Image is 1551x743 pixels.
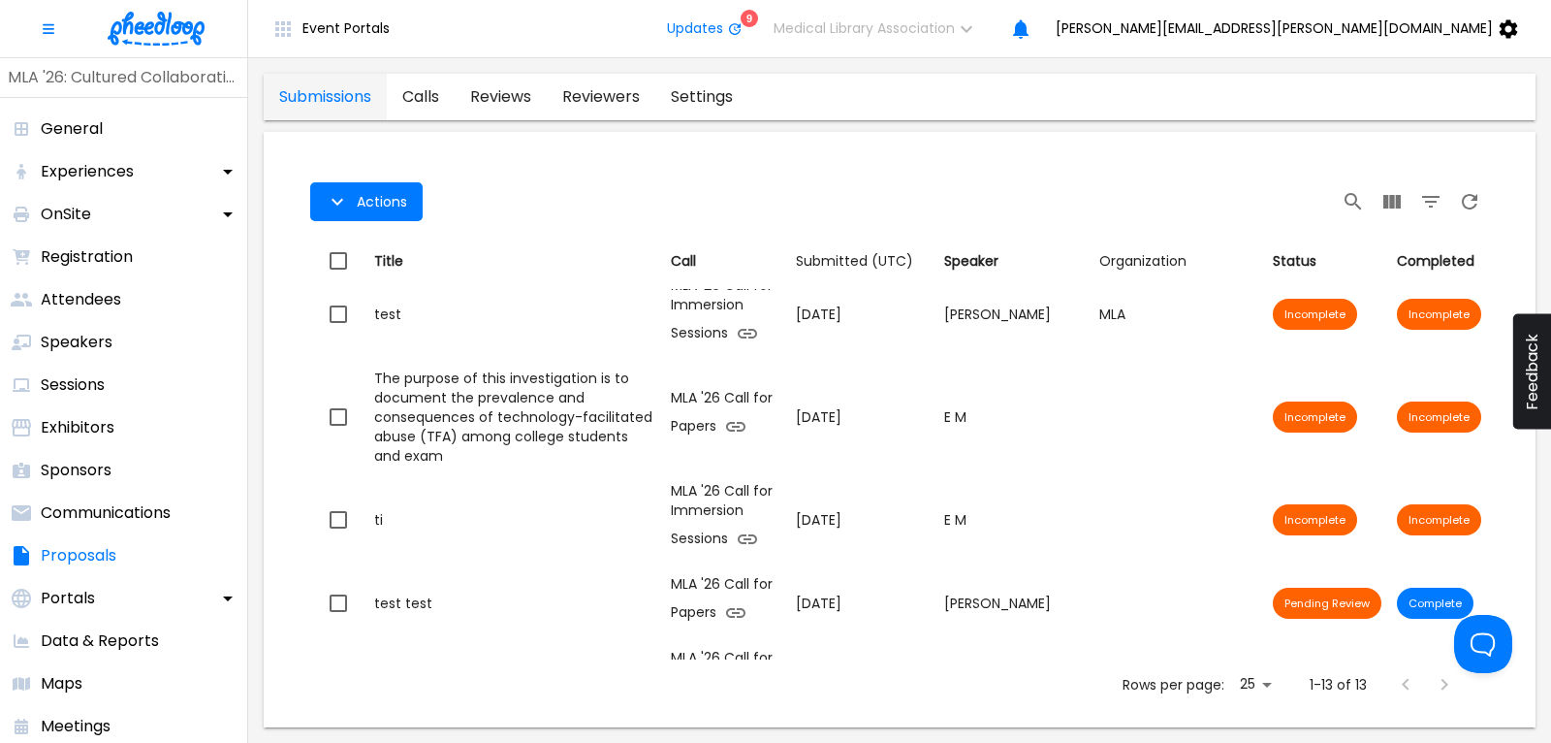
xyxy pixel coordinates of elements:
[41,672,82,695] p: Maps
[41,459,111,482] p: Sponsors
[796,407,929,428] p: [DATE]
[944,510,1084,530] div: E M
[1397,402,1481,433] div: Submission is incomplete
[1056,20,1493,36] span: [PERSON_NAME][EMAIL_ADDRESS][PERSON_NAME][DOMAIN_NAME]
[671,574,780,632] div: MLA '26 Call for Papers
[374,369,655,466] div: The purpose of this investigation is to document the prevalence and consequences of technology-fa...
[357,194,407,210] span: Actions
[264,74,748,120] div: proposals tabs
[1099,249,1187,274] div: Organization
[1397,504,1481,535] div: Submission is incomplete
[1397,299,1481,330] div: Submission is incomplete
[41,501,171,525] p: Communications
[796,594,929,614] p: [DATE]
[667,20,723,36] span: Updates
[1450,189,1489,211] span: Refresh Page
[1273,402,1357,433] div: Proposal submission has not been completed
[41,160,134,183] p: Experiences
[1397,409,1481,425] span: Incomplete
[655,74,748,120] a: proposals-tab-settings
[1273,512,1357,528] span: Incomplete
[1273,249,1381,273] div: Status
[374,510,655,530] div: ti
[374,594,655,613] div: test test
[671,481,780,559] div: MLA '26 Call for Immersion Sessions
[788,243,921,279] button: Sort
[651,10,758,48] button: Updates9
[671,648,780,706] div: MLA '26 Call for Papers
[774,20,955,36] span: Medical Library Association
[944,249,1084,273] div: Speaker
[1310,675,1367,695] p: 1-13 of 13
[547,74,655,120] a: proposals-tab-reviewers
[41,203,91,226] p: OnSite
[41,288,121,311] p: Attendees
[310,182,423,221] button: Actions
[944,594,1084,613] div: [PERSON_NAME]
[671,249,780,273] div: Call
[41,416,114,439] p: Exhibitors
[374,249,655,273] div: Title
[41,331,112,354] p: Speakers
[387,74,455,120] a: proposals-tab-calls
[455,74,547,120] a: proposals-tab-reviews
[41,715,111,738] p: Meetings
[1334,182,1373,221] button: Search
[1397,307,1481,322] span: Incomplete
[1273,409,1357,425] span: Incomplete
[302,20,390,36] span: Event Portals
[1273,307,1357,322] span: Incomplete
[671,388,780,446] div: MLA '26 Call for Papers
[41,245,133,269] p: Registration
[1123,675,1224,695] p: Rows per page:
[944,407,1084,427] div: E M
[310,171,1489,233] div: Table Toolbar
[796,510,929,531] p: [DATE]
[256,10,405,48] button: Event Portals
[1273,299,1357,330] div: Proposal submission has not been completed
[41,544,116,567] p: Proposals
[944,305,1084,324] div: [PERSON_NAME]
[1397,512,1481,528] span: Incomplete
[758,10,1001,48] button: Medical Library Association
[108,12,205,46] img: logo
[741,10,758,27] div: 9
[1232,670,1279,698] div: 25
[1397,249,1481,273] div: Completed
[1523,334,1541,410] span: Feedback
[1099,658,1257,696] div: [GEOGRAPHIC_DATA][US_STATE]
[796,305,929,325] p: [DATE]
[1099,305,1257,324] div: MLA
[41,117,103,141] p: General
[41,373,105,397] p: Sessions
[671,275,780,353] div: MLA '26 Call for Immersion Sessions
[41,630,159,653] p: Data & Reports
[1273,596,1381,611] span: Pending Review
[1397,596,1473,611] span: Complete
[1454,615,1512,673] iframe: Toggle Customer Support
[264,74,387,120] a: proposals-tab-submissions
[1450,182,1489,221] button: Refresh Page
[8,66,239,89] p: MLA '26: Cultured Collaborations
[1397,588,1473,619] div: Submission is complete
[1373,182,1411,221] button: View Columns
[374,305,655,324] div: test
[41,587,95,610] p: Portals
[1273,504,1357,535] div: Proposal submission has not been completed
[1273,588,1381,619] div: Proposal is pending review
[1040,10,1543,48] button: [PERSON_NAME][EMAIL_ADDRESS][PERSON_NAME][DOMAIN_NAME]
[796,249,913,274] div: Submitted (UTC)
[1092,243,1194,279] button: Sort
[1411,182,1450,221] button: Filter Table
